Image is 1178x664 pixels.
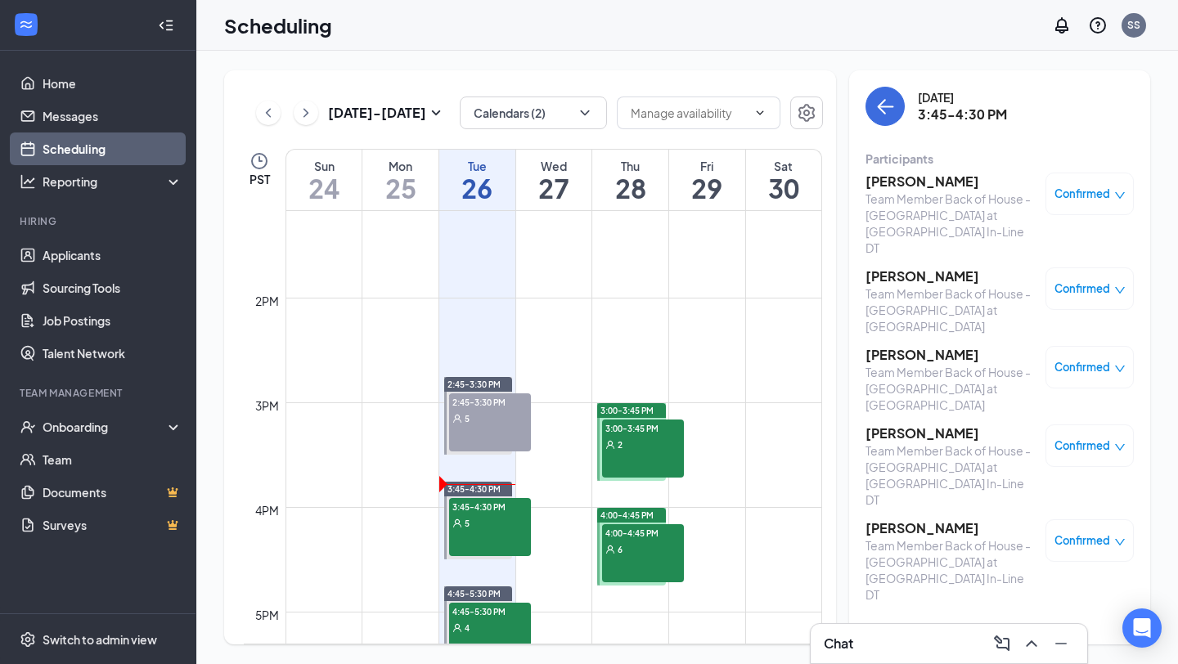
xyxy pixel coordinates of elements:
h1: 25 [362,174,438,202]
h1: Scheduling [224,11,332,39]
button: Calendars (2)ChevronDown [460,96,607,129]
span: 2:45-3:30 PM [449,393,531,410]
span: 5 [465,518,470,529]
div: SS [1127,18,1140,32]
svg: ChevronUp [1022,634,1041,653]
a: Scheduling [43,132,182,165]
h3: [PERSON_NAME] [866,173,1037,191]
div: Thu [592,158,668,174]
svg: QuestionInfo [1088,16,1108,35]
div: Team Member Back of House - [GEOGRAPHIC_DATA] at [GEOGRAPHIC_DATA] In-Line DT [866,442,1037,508]
button: ComposeMessage [989,630,1015,657]
a: August 24, 2025 [286,150,362,210]
div: 5pm [252,606,282,624]
span: down [1114,442,1126,453]
a: Home [43,67,182,100]
div: Team Management [20,386,179,400]
span: down [1114,536,1126,548]
h1: 24 [286,174,362,202]
div: Wed [516,158,592,174]
h1: 27 [516,174,592,202]
svg: User [605,545,615,554]
a: Messages [43,100,182,132]
div: Team Member Back of House - [GEOGRAPHIC_DATA] at [GEOGRAPHIC_DATA] [866,364,1037,413]
span: 4:45-5:30 PM [449,603,531,619]
a: SurveysCrown [43,509,182,541]
div: Mon [362,158,438,174]
svg: Analysis [20,173,36,190]
div: Tue [439,158,515,174]
a: Job Postings [43,304,182,337]
svg: ChevronDown [753,106,767,119]
span: 5 [465,413,470,424]
span: 3:00-3:45 PM [600,405,654,416]
div: Switch to admin view [43,631,157,648]
svg: Collapse [158,17,174,34]
span: 4 [465,622,470,634]
svg: Notifications [1052,16,1072,35]
span: 4:45-5:30 PM [447,588,501,599]
a: Applicants [43,239,182,271]
div: Open Intercom Messenger [1122,608,1162,648]
span: down [1114,190,1126,201]
div: [DATE] [918,89,1007,105]
span: 4:00-4:45 PM [600,509,654,521]
svg: Clock [250,151,269,171]
div: Fri [669,158,745,174]
a: Team [43,443,182,476]
svg: ArrowLeft [875,96,895,116]
span: PST [250,171,270,187]
button: ChevronUp [1018,630,1045,657]
svg: ComposeMessage [992,634,1012,653]
div: Sun [286,158,362,174]
div: 4pm [252,501,282,519]
svg: User [452,623,462,633]
span: 3:45-4:30 PM [449,498,531,514]
a: August 29, 2025 [669,150,745,210]
div: 2pm [252,292,282,310]
h1: 28 [592,174,668,202]
svg: WorkstreamLogo [18,16,34,33]
button: ChevronRight [294,101,318,125]
span: down [1114,363,1126,375]
div: Sat [746,158,821,174]
svg: ChevronLeft [260,103,277,123]
svg: User [452,414,462,424]
span: 4:00-4:45 PM [602,524,684,541]
h3: [PERSON_NAME] [866,346,1037,364]
div: Team Member Back of House - [GEOGRAPHIC_DATA] at [GEOGRAPHIC_DATA] [866,285,1037,334]
a: August 27, 2025 [516,150,592,210]
button: back-button [866,87,905,126]
h1: 29 [669,174,745,202]
div: Hiring [20,214,179,228]
div: 3pm [252,397,282,415]
svg: User [452,518,462,528]
input: Manage availability [631,104,747,122]
a: August 26, 2025 [439,150,515,210]
button: Settings [790,96,823,129]
h3: [PERSON_NAME] [866,519,1037,537]
button: Minimize [1048,630,1074,657]
div: Team Member Back of House - [GEOGRAPHIC_DATA] at [GEOGRAPHIC_DATA] In-Line DT [866,537,1037,603]
a: DocumentsCrown [43,476,182,509]
h3: [DATE] - [DATE] [328,104,426,122]
span: 3:00-3:45 PM [602,419,684,436]
span: 2:45-3:30 PM [447,379,501,390]
div: Team Member Back of House - [GEOGRAPHIC_DATA] at [GEOGRAPHIC_DATA] In-Line DT [866,191,1037,256]
a: August 28, 2025 [592,150,668,210]
svg: Settings [20,631,36,648]
h1: 26 [439,174,515,202]
span: Confirmed [1054,186,1110,202]
svg: UserCheck [20,419,36,435]
h3: [PERSON_NAME] [866,267,1037,285]
svg: User [605,440,615,450]
span: Confirmed [1054,280,1110,297]
h1: 30 [746,174,821,202]
span: Confirmed [1054,437,1110,454]
span: 3:45-4:30 PM [447,483,501,495]
a: Talent Network [43,337,182,370]
svg: ChevronRight [298,103,314,123]
svg: SmallChevronDown [426,103,446,123]
span: 6 [618,544,623,555]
